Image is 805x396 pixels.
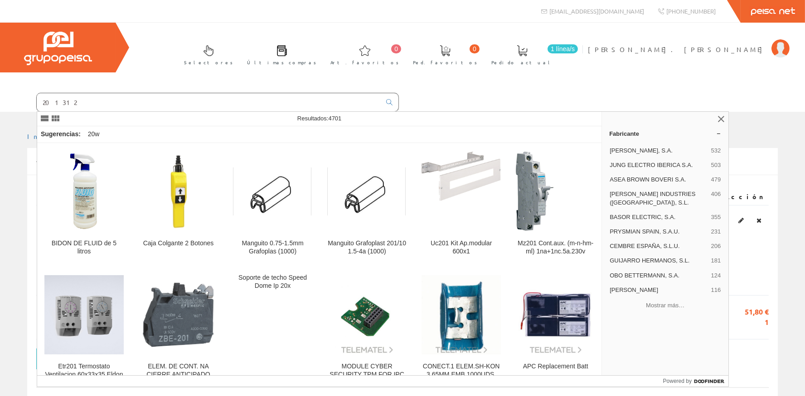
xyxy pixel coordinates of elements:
[422,239,501,256] div: Uc201 Kit Ap.modular 600x1
[711,228,721,236] span: 231
[233,274,312,290] div: Soporte de techo Speed Dome Ip 20x
[233,167,312,216] img: Manguito 0.75-1.5mm Grafoplas (1000)
[391,44,401,53] span: 0
[139,152,218,231] img: Caja Colgante 2 Botones
[238,38,321,71] a: Últimas compras
[37,128,82,141] div: Sugerencias:
[666,7,716,15] span: [PHONE_NUMBER]
[663,376,729,386] a: Powered by
[44,239,124,256] div: BIDON DE FLUID de 5 litros
[610,286,707,294] span: [PERSON_NAME]
[320,143,414,266] a: Manguito Grafoplast 201/10 1.5-4a (1000) Manguito Grafoplast 201/10 1.5-4a (1000)
[723,317,769,328] span: 1
[610,147,707,155] span: [PERSON_NAME], S.A.
[139,275,218,354] img: ELEM. DE CONT. NA CIERRE ANTICIPADO
[422,363,501,379] div: CONECT.1 ELEM.SH-KON 3,65MM,EMB.1000UDS.
[610,176,707,184] span: ASEA BROWN BOVERI S.A.
[422,152,501,231] img: Uc201 Kit Ap.modular 600x1
[139,239,218,248] div: Caja Colgante 2 Botones
[606,298,725,313] button: Mostrar más…
[422,275,501,354] img: CONECT.1 ELEM.SH-KON 3,65MM,EMB.1000UDS.
[327,167,407,216] img: Manguito Grafoplast 201/10 1.5-4a (1000)
[139,363,218,379] div: ELEM. DE CONT. NA CIERRE ANTICIPADO
[328,115,341,122] span: 4701
[226,143,320,266] a: Manguito 0.75-1.5mm Grafoplas (1000) Manguito 0.75-1.5mm Grafoplas (1000)
[610,161,707,169] span: JUNG ELECTRO IBERICA S.A.
[711,272,721,280] span: 124
[711,176,721,184] span: 479
[226,267,320,389] a: Soporte de techo Speed Dome Ip 20x
[37,93,381,111] input: Buscar ...
[549,7,644,15] span: [EMAIL_ADDRESS][DOMAIN_NAME]
[330,58,399,67] span: Art. favoritos
[131,143,225,266] a: Caja Colgante 2 Botones Caja Colgante 2 Botones
[711,190,721,206] span: 406
[37,267,131,389] a: Etr201 Termostato Ventilacion 60x33x35 Eldon Etr201 Termostato Ventilacion 60x33x35 Eldon
[184,58,233,67] span: Selectores
[44,275,124,354] img: Etr201 Termostato Ventilacion 60x33x35 Eldon
[610,272,707,280] span: OBO BETTERMANN, S.A.
[470,44,480,53] span: 0
[711,242,721,250] span: 206
[44,363,124,379] div: Etr201 Termostato Ventilacion 60x33x35 Eldon
[482,38,580,71] a: 1 línea/s Pedido actual
[711,286,721,294] span: 116
[610,257,707,265] span: GUIJARRO HERMANOS, S.L.
[516,239,595,256] div: Mz201 Cont.aux. (m-n-hm-ml) 1na+1nc.5a.230v
[175,38,238,71] a: Selectores
[754,215,764,226] a: Eliminar
[610,242,707,250] span: CEMBRE ESPAÑA, S.L.U.
[84,126,103,143] div: 20w
[37,143,131,266] a: BIDON DE FLUID de 5 litros BIDON DE FLUID de 5 litros
[711,213,721,221] span: 355
[663,377,692,385] span: Powered by
[516,275,595,354] img: APC Replacement Batt
[516,152,595,231] img: Mz201 Cont.aux. (m-n-hm-ml) 1na+1nc.5a.230v
[588,45,767,54] span: [PERSON_NAME]. [PERSON_NAME]
[131,267,225,389] a: ELEM. DE CONT. NA CIERRE ANTICIPADO ELEM. DE CONT. NA CIERRE ANTICIPADO
[24,32,92,65] img: Grupo Peisa
[509,143,602,266] a: Mz201 Cont.aux. (m-n-hm-ml) 1na+1nc.5a.230v Mz201 Cont.aux. (m-n-hm-ml) 1na+1nc.5a.230v
[509,267,602,389] a: APC Replacement Batt APC Replacement Batt
[610,228,707,236] span: PRYSMIAN SPAIN, S.A.U.
[414,267,508,389] a: CONECT.1 ELEM.SH-KON 3,65MM,EMB.1000UDS. CONECT.1 ELEM.SH-KON 3,65MM,EMB.1000UDS.
[247,58,316,67] span: Últimas compras
[548,44,578,53] span: 1 línea/s
[588,38,790,46] a: [PERSON_NAME]. [PERSON_NAME]
[610,190,707,206] span: [PERSON_NAME] INDUSTRIES ([GEOGRAPHIC_DATA]), S.L.
[711,257,721,265] span: 181
[491,58,553,67] span: Pedido actual
[602,126,728,141] a: Fabricante
[44,152,124,231] img: BIDON DE FLUID de 5 litros
[327,363,407,379] div: MODULE CYBER SECURITY TPM FOR IPC
[723,307,769,317] span: 51,80 €
[711,147,721,155] span: 532
[711,161,721,169] span: 503
[327,275,407,354] img: MODULE CYBER SECURITY TPM FOR IPC
[297,115,342,122] span: Resultados:
[736,215,747,226] a: Editar
[327,239,407,256] div: Manguito Grafoplast 201/10 1.5-4a (1000)
[414,143,508,266] a: Uc201 Kit Ap.modular 600x1 Uc201 Kit Ap.modular 600x1
[413,58,477,67] span: Ped. favoritos
[233,239,312,256] div: Manguito 0.75-1.5mm Grafoplas (1000)
[516,363,595,371] div: APC Replacement Batt
[320,267,414,389] a: MODULE CYBER SECURITY TPM FOR IPC MODULE CYBER SECURITY TPM FOR IPC
[27,132,66,140] a: Inicio
[610,213,707,221] span: BASOR ELECTRIC, S.A.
